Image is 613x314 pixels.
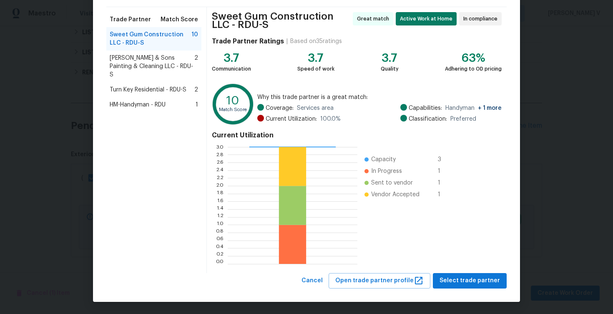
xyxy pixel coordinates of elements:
[445,104,502,112] span: Handyman
[216,160,224,165] text: 2.6
[371,179,413,187] span: Sent to vendor
[216,253,224,258] text: 0.2
[409,115,447,123] span: Classification:
[297,104,334,112] span: Services area
[438,167,451,175] span: 1
[438,155,451,164] span: 3
[212,37,284,46] h4: Trade Partner Ratings
[216,168,224,173] text: 2.4
[216,246,224,251] text: 0.4
[400,15,456,23] span: Active Work at Home
[194,54,198,79] span: 2
[216,175,224,180] text: 2.2
[440,276,500,286] span: Select trade partner
[298,273,326,289] button: Cancel
[217,207,224,212] text: 1.4
[438,190,451,199] span: 1
[110,101,166,109] span: HM-Handyman - RDU
[297,65,334,73] div: Speed of work
[191,30,198,47] span: 10
[450,115,476,123] span: Preferred
[216,144,224,149] text: 3.0
[212,131,502,139] h4: Current Utilization
[463,15,501,23] span: In compliance
[110,86,186,94] span: Turn Key Residential - RDU-S
[194,86,198,94] span: 2
[219,107,247,112] text: Match Score
[216,183,224,188] text: 2.0
[445,54,502,62] div: 63%
[371,155,396,164] span: Capacity
[217,191,224,196] text: 1.8
[216,238,224,243] text: 0.6
[110,54,194,79] span: [PERSON_NAME] & Sons Painting & Cleaning LLC - RDU-S
[212,54,251,62] div: 3.7
[226,95,239,106] text: 10
[110,30,191,47] span: Sweet Gum Construction LLC - RDU-S
[371,190,420,199] span: Vendor Accepted
[329,273,430,289] button: Open trade partner profile
[409,104,442,112] span: Capabilities:
[284,37,290,46] div: |
[212,65,251,73] div: Communication
[335,276,424,286] span: Open trade partner profile
[110,15,151,24] span: Trade Partner
[216,261,224,266] text: 0.0
[478,105,502,111] span: + 1 more
[257,93,502,101] span: Why this trade partner is a great match:
[433,273,507,289] button: Select trade partner
[196,101,198,109] span: 1
[290,37,342,46] div: Based on 35 ratings
[216,230,224,235] text: 0.8
[266,104,294,112] span: Coverage:
[301,276,323,286] span: Cancel
[212,12,350,29] span: Sweet Gum Construction LLC - RDU-S
[381,54,399,62] div: 3.7
[217,215,224,220] text: 1.2
[381,65,399,73] div: Quality
[438,179,451,187] span: 1
[217,199,224,204] text: 1.6
[266,115,317,123] span: Current Utilization:
[371,167,402,175] span: In Progress
[297,54,334,62] div: 3.7
[216,152,224,157] text: 2.8
[217,222,224,227] text: 1.0
[357,15,392,23] span: Great match
[320,115,341,123] span: 100.0 %
[161,15,198,24] span: Match Score
[445,65,502,73] div: Adhering to OD pricing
